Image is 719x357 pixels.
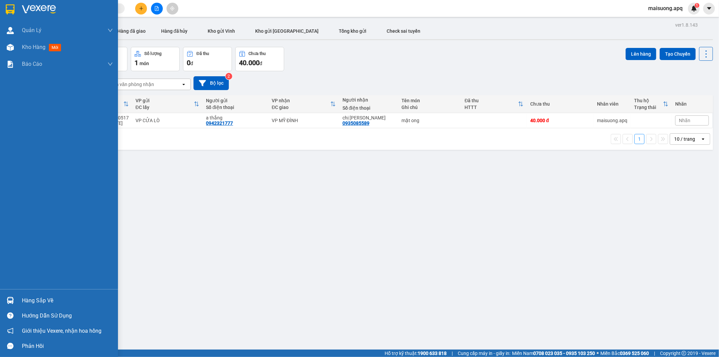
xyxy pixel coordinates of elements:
[600,350,649,357] span: Miền Bắc
[22,296,113,306] div: Hàng sắp về
[703,3,715,15] button: caret-down
[3,36,8,70] img: logo
[144,51,161,56] div: Số lượng
[140,61,149,66] span: món
[235,47,284,71] button: Chưa thu40.000đ
[342,115,395,120] div: chị thuý
[136,118,200,123] div: VP CỬA LÒ
[700,136,706,142] svg: open
[268,95,339,113] th: Toggle SortBy
[643,4,688,12] span: maisuong.apq
[206,105,265,110] div: Số điện thoại
[512,350,595,357] span: Miền Nam
[387,28,421,34] span: Check sai tuyến
[674,136,695,142] div: 10 / trang
[49,44,61,51] span: mới
[675,21,698,29] div: ver 1.8.143
[418,351,447,356] strong: 1900 633 818
[154,6,159,11] span: file-add
[654,350,655,357] span: |
[22,26,41,34] span: Quản Lý
[452,350,453,357] span: |
[7,44,14,51] img: warehouse-icon
[461,95,527,113] th: Toggle SortBy
[695,3,699,8] sup: 1
[682,351,686,356] span: copyright
[634,134,645,144] button: 1
[385,350,447,357] span: Hỗ trợ kỹ thuật:
[533,351,595,356] strong: 0708 023 035 - 0935 103 250
[161,28,188,34] span: Hàng đã hủy
[170,6,175,11] span: aim
[136,105,194,110] div: ĐC lấy
[675,101,709,107] div: Nhãn
[401,118,458,123] div: mật ong
[530,101,590,107] div: Chưa thu
[197,51,209,56] div: Đã thu
[260,61,262,66] span: đ
[634,105,663,110] div: Trạng thái
[239,59,260,67] span: 40.000
[22,327,101,335] span: Giới thiệu Vexere, nhận hoa hồng
[530,118,590,123] div: 40.000 đ
[660,48,696,60] button: Tạo Chuyến
[679,118,690,123] span: Nhãn
[206,115,265,120] div: a thắng
[401,98,458,103] div: Tên món
[187,59,190,67] span: 0
[108,61,113,67] span: down
[342,105,395,111] div: Số điện thoại
[22,311,113,321] div: Hướng dẫn sử dụng
[134,59,138,67] span: 1
[597,118,628,123] div: maisuong.apq
[620,351,649,356] strong: 0369 525 060
[208,28,235,34] span: Kho gửi Vinh
[206,120,233,126] div: 0942321777
[401,105,458,110] div: Ghi chú
[206,98,265,103] div: Người gửi
[22,44,46,50] span: Kho hàng
[256,28,319,34] span: Kho gửi [GEOGRAPHIC_DATA]
[181,82,186,87] svg: open
[7,312,13,319] span: question-circle
[108,81,154,88] div: Chọn văn phòng nhận
[7,328,13,334] span: notification
[132,95,203,113] th: Toggle SortBy
[634,98,663,103] div: Thu hộ
[10,5,59,27] strong: CHUYỂN PHÁT NHANH AN PHÚ QUÝ
[167,3,178,15] button: aim
[7,343,13,349] span: message
[136,98,194,103] div: VP gửi
[151,3,163,15] button: file-add
[193,76,229,90] button: Bộ lọc
[626,48,656,60] button: Lên hàng
[22,60,42,68] span: Báo cáo
[190,61,193,66] span: đ
[631,95,672,113] th: Toggle SortBy
[9,29,59,52] span: [GEOGRAPHIC_DATA], [GEOGRAPHIC_DATA] ↔ [GEOGRAPHIC_DATA]
[465,105,518,110] div: HTTT
[458,350,510,357] span: Cung cấp máy in - giấy in:
[112,23,151,39] button: Hàng đã giao
[339,28,367,34] span: Tổng kho gửi
[135,3,147,15] button: plus
[226,73,232,80] sup: 2
[249,51,266,56] div: Chưa thu
[342,97,395,103] div: Người nhận
[691,5,697,11] img: icon-new-feature
[22,341,113,351] div: Phản hồi
[272,118,336,123] div: VP MỸ ĐÌNH
[6,4,14,15] img: logo-vxr
[272,105,330,110] div: ĐC giao
[342,120,369,126] div: 0935085589
[706,5,712,11] span: caret-down
[696,3,698,8] span: 1
[139,6,144,11] span: plus
[131,47,180,71] button: Số lượng1món
[7,297,14,304] img: warehouse-icon
[597,101,628,107] div: Nhân viên
[597,352,599,355] span: ⚪️
[7,27,14,34] img: warehouse-icon
[7,61,14,68] img: solution-icon
[108,28,113,33] span: down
